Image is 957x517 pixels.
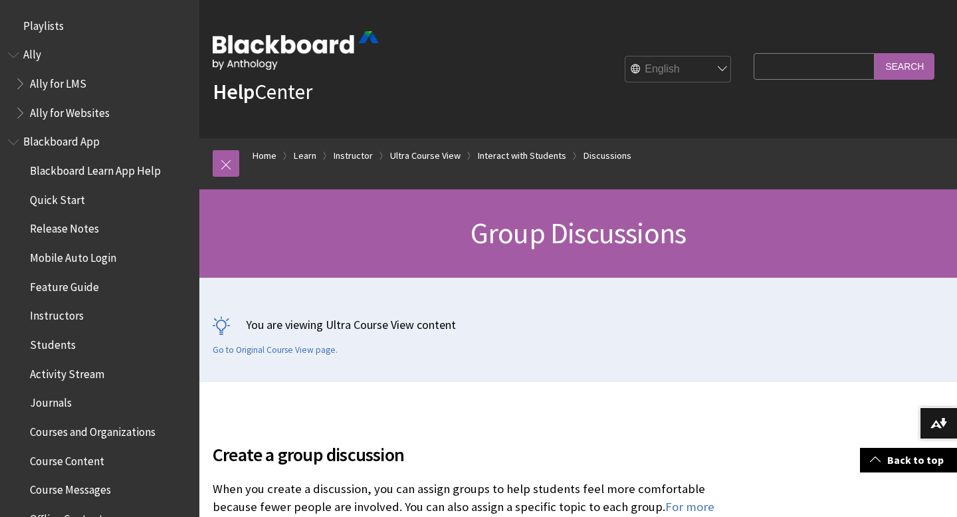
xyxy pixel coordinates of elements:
[471,215,686,251] span: Group Discussions
[8,15,191,37] nav: Book outline for Playlists
[23,131,100,149] span: Blackboard App
[30,189,85,207] span: Quick Start
[875,53,934,79] input: Search
[294,148,316,164] a: Learn
[213,78,255,105] strong: Help
[30,450,104,468] span: Course Content
[30,479,111,497] span: Course Messages
[213,78,312,105] a: HelpCenter
[860,448,957,472] a: Back to top
[30,159,161,177] span: Blackboard Learn App Help
[478,148,566,164] a: Interact with Students
[30,363,104,381] span: Activity Stream
[30,305,84,323] span: Instructors
[253,148,276,164] a: Home
[30,218,99,236] span: Release Notes
[584,148,631,164] a: Discussions
[30,392,72,410] span: Journals
[30,72,86,90] span: Ally for LMS
[213,441,747,468] span: Create a group discussion
[30,102,110,120] span: Ally for Websites
[213,344,338,356] a: Go to Original Course View page.
[213,31,379,70] img: Blackboard by Anthology
[625,56,732,83] select: Site Language Selector
[390,148,461,164] a: Ultra Course View
[213,316,944,333] p: You are viewing Ultra Course View content
[23,44,41,62] span: Ally
[334,148,373,164] a: Instructor
[30,421,156,439] span: Courses and Organizations
[8,44,191,124] nav: Book outline for Anthology Ally Help
[30,334,76,352] span: Students
[30,276,99,294] span: Feature Guide
[30,247,116,264] span: Mobile Auto Login
[23,15,64,33] span: Playlists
